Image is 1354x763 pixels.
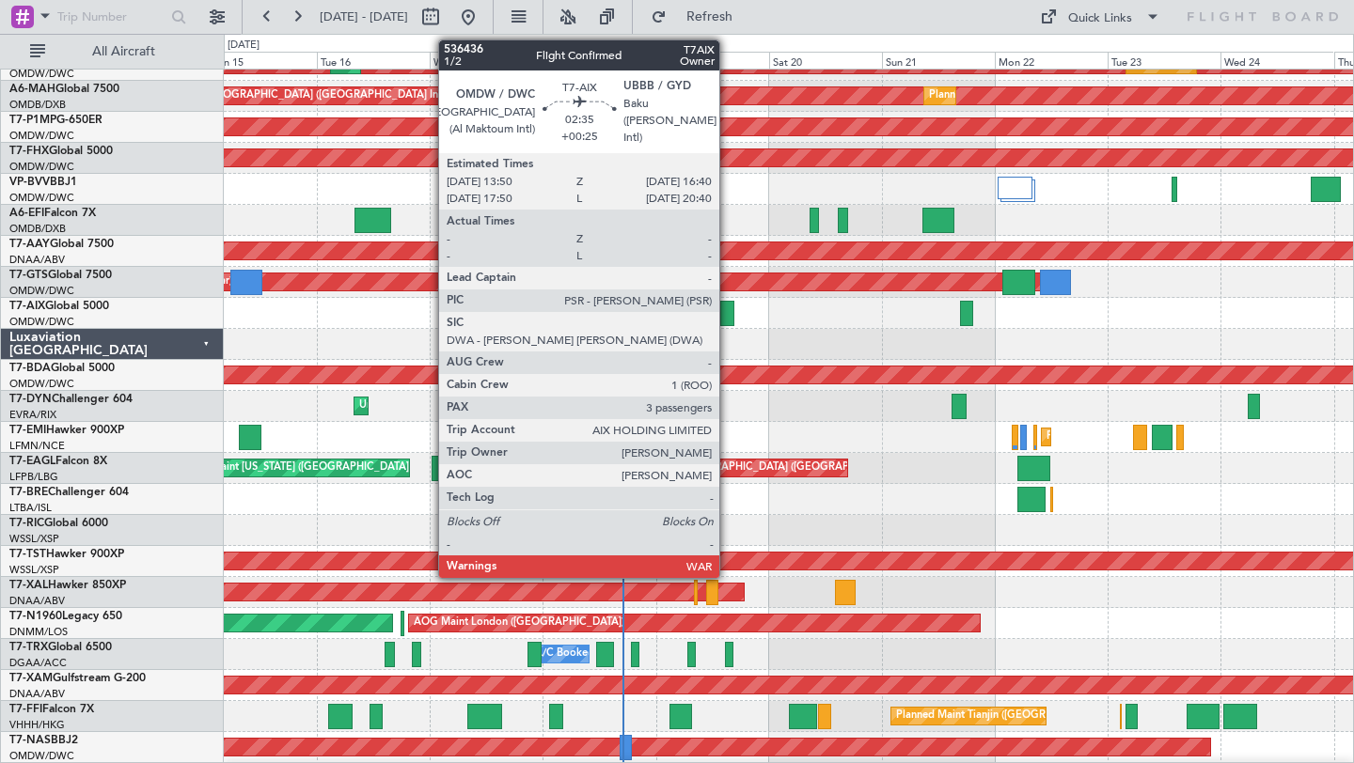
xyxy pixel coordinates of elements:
[134,82,448,110] div: Planned Maint [GEOGRAPHIC_DATA] ([GEOGRAPHIC_DATA] Intl)
[430,52,543,69] div: Wed 17
[9,425,124,436] a: T7-EMIHawker 900XP
[9,115,102,126] a: T7-P1MPG-650ER
[9,611,62,622] span: T7-N1960
[9,115,56,126] span: T7-P1MP
[769,52,882,69] div: Sat 20
[535,640,594,668] div: A/C Booked
[9,704,42,715] span: T7-FFI
[9,642,48,653] span: T7-TRX
[9,656,67,670] a: DGAA/ACC
[9,253,65,267] a: DNAA/ABV
[9,84,119,95] a: A6-MAHGlobal 7500
[9,222,66,236] a: OMDB/DXB
[882,52,995,69] div: Sun 21
[9,470,58,484] a: LFPB/LBG
[170,454,412,482] div: Planned Maint [US_STATE] ([GEOGRAPHIC_DATA])
[9,673,53,684] span: T7-XAM
[9,456,55,467] span: T7-EAGL
[9,425,46,436] span: T7-EMI
[9,284,74,298] a: OMDW/DWC
[9,456,107,467] a: T7-EAGLFalcon 8X
[929,82,1243,110] div: Planned Maint [GEOGRAPHIC_DATA] ([GEOGRAPHIC_DATA] Intl)
[9,487,129,498] a: T7-BREChallenger 604
[9,580,126,591] a: T7-XALHawker 850XP
[595,454,905,482] div: Unplanned Maint [GEOGRAPHIC_DATA] ([GEOGRAPHIC_DATA])
[1220,52,1333,69] div: Wed 24
[49,45,198,58] span: All Aircraft
[9,177,50,188] span: VP-BVV
[9,301,45,312] span: T7-AIX
[9,208,96,219] a: A6-EFIFalcon 7X
[21,37,204,67] button: All Aircraft
[9,687,65,701] a: DNAA/ABV
[228,38,260,54] div: [DATE]
[9,377,74,391] a: OMDW/DWC
[9,146,49,157] span: T7-FHX
[9,408,56,422] a: EVRA/RIX
[414,609,624,637] div: AOG Maint London ([GEOGRAPHIC_DATA])
[9,177,77,188] a: VP-BVVBBJ1
[9,439,65,453] a: LFMN/NCE
[320,8,408,25] span: [DATE] - [DATE]
[670,10,749,23] span: Refresh
[9,518,108,529] a: T7-RICGlobal 6000
[317,52,430,69] div: Tue 16
[9,549,124,560] a: T7-TSTHawker 900XP
[9,611,122,622] a: T7-N1960Legacy 650
[57,3,165,31] input: Trip Number
[9,718,65,732] a: VHHH/HKG
[9,363,115,374] a: T7-BDAGlobal 5000
[453,361,638,389] div: Planned Maint Dubai (Al Maktoum Intl)
[9,749,74,763] a: OMDW/DWC
[896,702,1115,730] div: Planned Maint Tianjin ([GEOGRAPHIC_DATA])
[9,270,48,281] span: T7-GTS
[9,735,51,746] span: T7-NAS
[1047,423,1226,451] div: Planned Maint [GEOGRAPHIC_DATA]
[9,563,59,577] a: WSSL/XSP
[9,239,114,250] a: T7-AAYGlobal 7500
[9,625,68,639] a: DNMM/LOS
[9,532,59,546] a: WSSL/XSP
[9,673,146,684] a: T7-XAMGulfstream G-200
[9,704,94,715] a: T7-FFIFalcon 7X
[9,270,112,281] a: T7-GTSGlobal 7500
[9,98,66,112] a: OMDB/DXB
[9,363,51,374] span: T7-BDA
[458,175,643,203] div: Planned Maint Dubai (Al Maktoum Intl)
[9,394,52,405] span: T7-DYN
[359,392,600,420] div: Unplanned Maint [GEOGRAPHIC_DATA] (Riga Intl)
[9,239,50,250] span: T7-AAY
[9,208,44,219] span: A6-EFI
[9,129,74,143] a: OMDW/DWC
[656,52,769,69] div: Fri 19
[543,52,655,69] div: Thu 18
[9,501,52,515] a: LTBA/ISL
[9,580,48,591] span: T7-XAL
[9,84,55,95] span: A6-MAH
[9,301,109,312] a: T7-AIXGlobal 5000
[9,394,133,405] a: T7-DYNChallenger 604
[9,67,74,81] a: OMDW/DWC
[9,315,74,329] a: OMDW/DWC
[9,642,112,653] a: T7-TRXGlobal 6500
[486,206,782,234] div: Planned Maint [GEOGRAPHIC_DATA] ([GEOGRAPHIC_DATA])
[1031,2,1170,32] button: Quick Links
[642,2,755,32] button: Refresh
[9,594,65,608] a: DNAA/ABV
[9,160,74,174] a: OMDW/DWC
[9,146,113,157] a: T7-FHXGlobal 5000
[1108,52,1220,69] div: Tue 23
[9,549,46,560] span: T7-TST
[204,52,317,69] div: Mon 15
[9,191,74,205] a: OMDW/DWC
[9,487,48,498] span: T7-BRE
[995,52,1108,69] div: Mon 22
[9,518,44,529] span: T7-RIC
[9,735,78,746] a: T7-NASBBJ2
[1068,9,1132,28] div: Quick Links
